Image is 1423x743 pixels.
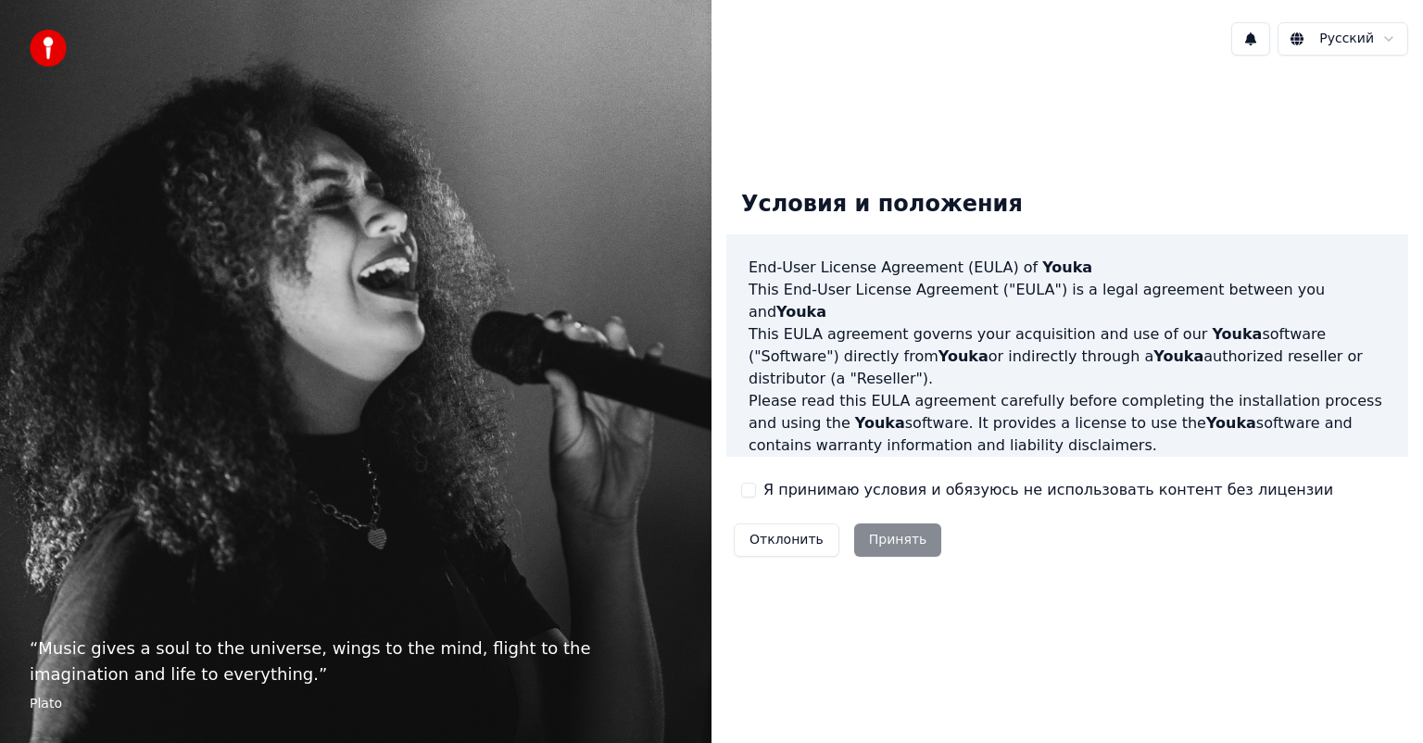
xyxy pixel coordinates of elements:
[749,390,1386,457] p: Please read this EULA agreement carefully before completing the installation process and using th...
[30,695,682,713] footer: Plato
[749,279,1386,323] p: This End-User License Agreement ("EULA") is a legal agreement between you and
[749,257,1386,279] h3: End-User License Agreement (EULA) of
[938,347,989,365] span: Youka
[1153,347,1203,365] span: Youka
[1212,325,1262,343] span: Youka
[1206,414,1256,432] span: Youka
[734,523,839,557] button: Отклонить
[1042,258,1092,276] span: Youka
[30,30,67,67] img: youka
[30,636,682,687] p: “ Music gives a soul to the universe, wings to the mind, flight to the imagination and life to ev...
[776,303,826,321] span: Youka
[749,323,1386,390] p: This EULA agreement governs your acquisition and use of our software ("Software") directly from o...
[726,175,1038,234] div: Условия и положения
[763,479,1333,501] label: Я принимаю условия и обязуюсь не использовать контент без лицензии
[749,457,1386,546] p: If you register for a free trial of the software, this EULA agreement will also govern that trial...
[855,414,905,432] span: Youka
